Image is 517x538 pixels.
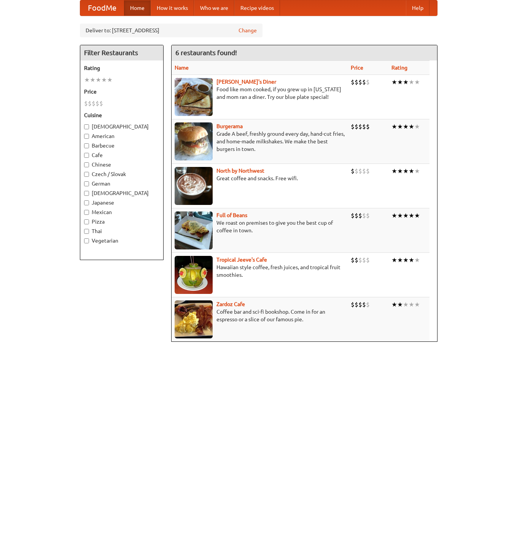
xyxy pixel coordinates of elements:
[239,27,257,34] a: Change
[84,123,159,130] label: [DEMOGRAPHIC_DATA]
[84,151,159,159] label: Cafe
[409,167,414,175] li: ★
[90,76,95,84] li: ★
[84,210,89,215] input: Mexican
[403,300,409,309] li: ★
[397,167,403,175] li: ★
[175,211,213,249] img: beans.jpg
[84,238,89,243] input: Vegetarian
[397,300,403,309] li: ★
[84,218,159,225] label: Pizza
[391,167,397,175] li: ★
[84,111,159,119] h5: Cuisine
[175,167,213,205] img: north.jpg
[397,256,403,264] li: ★
[84,227,159,235] label: Thai
[351,78,355,86] li: $
[92,99,95,108] li: $
[84,99,88,108] li: $
[414,256,420,264] li: ★
[216,212,247,218] a: Full of Beans
[175,219,345,234] p: We roast on premises to give you the best cup of coffee in town.
[351,122,355,131] li: $
[216,301,245,307] b: Zardoz Cafe
[88,99,92,108] li: $
[358,78,362,86] li: $
[366,122,370,131] li: $
[414,300,420,309] li: ★
[351,65,363,71] a: Price
[84,219,89,224] input: Pizza
[107,76,113,84] li: ★
[366,256,370,264] li: $
[403,211,409,220] li: ★
[362,167,366,175] li: $
[175,256,213,294] img: jeeves.jpg
[391,65,407,71] a: Rating
[84,162,89,167] input: Chinese
[397,122,403,131] li: ★
[362,78,366,86] li: $
[391,78,397,86] li: ★
[175,78,213,116] img: sallys.jpg
[355,122,358,131] li: $
[391,300,397,309] li: ★
[84,208,159,216] label: Mexican
[409,256,414,264] li: ★
[391,256,397,264] li: ★
[80,45,163,60] h4: Filter Restaurants
[194,0,234,16] a: Who we are
[84,191,89,196] input: [DEMOGRAPHIC_DATA]
[366,211,370,220] li: $
[95,76,101,84] li: ★
[355,300,358,309] li: $
[355,78,358,86] li: $
[358,167,362,175] li: $
[362,300,366,309] li: $
[216,79,276,85] a: [PERSON_NAME]'s Diner
[403,256,409,264] li: ★
[175,130,345,153] p: Grade A beef, freshly ground every day, hand-cut fries, and home-made milkshakes. We make the bes...
[216,168,264,174] a: North by Northwest
[84,142,159,149] label: Barbecue
[414,78,420,86] li: ★
[84,229,89,234] input: Thai
[84,180,159,187] label: German
[409,211,414,220] li: ★
[351,211,355,220] li: $
[84,132,159,140] label: American
[84,143,89,148] input: Barbecue
[391,211,397,220] li: ★
[84,172,89,177] input: Czech / Slovak
[397,211,403,220] li: ★
[362,211,366,220] li: $
[84,189,159,197] label: [DEMOGRAPHIC_DATA]
[414,122,420,131] li: ★
[124,0,151,16] a: Home
[362,256,366,264] li: $
[358,122,362,131] li: $
[84,170,159,178] label: Czech / Slovak
[409,300,414,309] li: ★
[355,211,358,220] li: $
[84,181,89,186] input: German
[351,300,355,309] li: $
[366,167,370,175] li: $
[84,200,89,205] input: Japanese
[84,64,159,72] h5: Rating
[175,49,237,56] ng-pluralize: 6 restaurants found!
[84,124,89,129] input: [DEMOGRAPHIC_DATA]
[216,257,267,263] a: Tropical Jeeve's Cafe
[366,78,370,86] li: $
[414,211,420,220] li: ★
[403,167,409,175] li: ★
[362,122,366,131] li: $
[175,300,213,338] img: zardoz.jpg
[84,199,159,206] label: Japanese
[95,99,99,108] li: $
[355,256,358,264] li: $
